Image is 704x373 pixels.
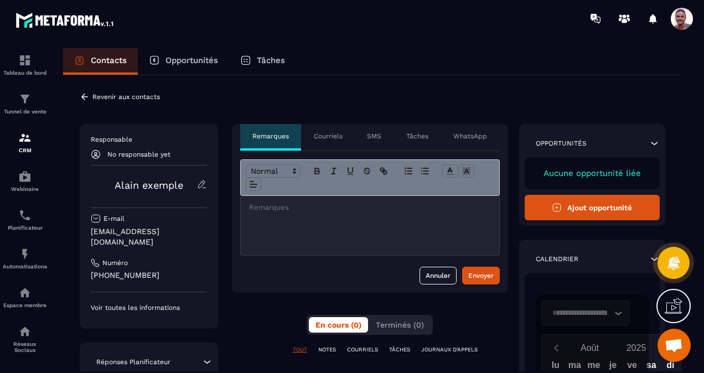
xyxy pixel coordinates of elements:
[3,123,47,162] a: formationformationCRM
[3,84,47,123] a: formationformationTunnel de vente
[421,346,478,354] p: JOURNAUX D'APPELS
[165,55,218,65] p: Opportunités
[420,267,457,284] button: Annuler
[18,325,32,338] img: social-network
[107,151,170,158] p: No responsable yet
[453,132,487,141] p: WhatsApp
[18,131,32,144] img: formation
[406,132,428,141] p: Tâches
[3,162,47,200] a: automationsautomationsWebinaire
[92,93,160,101] p: Revenir aux contacts
[3,341,47,353] p: Réseaux Sociaux
[658,329,691,362] a: Ouvrir le chat
[3,186,47,192] p: Webinaire
[91,55,127,65] p: Contacts
[389,346,410,354] p: TÂCHES
[525,195,660,220] button: Ajout opportunité
[18,247,32,261] img: automations
[91,270,207,281] p: [PHONE_NUMBER]
[536,168,649,178] p: Aucune opportunité liée
[15,10,115,30] img: logo
[318,346,336,354] p: NOTES
[257,55,285,65] p: Tâches
[18,92,32,106] img: formation
[3,108,47,115] p: Tunnel de vente
[18,54,32,67] img: formation
[3,200,47,239] a: schedulerschedulerPlanificateur
[18,286,32,299] img: automations
[3,263,47,270] p: Automatisations
[102,258,128,267] p: Numéro
[138,48,229,75] a: Opportunités
[369,317,431,333] button: Terminés (0)
[314,132,343,141] p: Courriels
[18,170,32,183] img: automations
[536,139,587,148] p: Opportunités
[3,302,47,308] p: Espace membre
[3,225,47,231] p: Planificateur
[103,214,125,223] p: E-mail
[3,239,47,278] a: automationsautomationsAutomatisations
[229,48,296,75] a: Tâches
[468,270,494,281] div: Envoyer
[293,346,307,354] p: TOUT
[3,278,47,317] a: automationsautomationsEspace membre
[536,255,578,263] p: Calendrier
[91,303,207,312] p: Voir toutes les informations
[376,320,424,329] span: Terminés (0)
[115,179,183,191] a: Alain exemple
[91,135,207,144] p: Responsable
[309,317,368,333] button: En cours (0)
[462,267,500,284] button: Envoyer
[96,358,170,366] p: Réponses Planificateur
[91,226,207,247] p: [EMAIL_ADDRESS][DOMAIN_NAME]
[252,132,289,141] p: Remarques
[63,48,138,75] a: Contacts
[3,45,47,84] a: formationformationTableau de bord
[3,317,47,361] a: social-networksocial-networkRéseaux Sociaux
[315,320,361,329] span: En cours (0)
[367,132,381,141] p: SMS
[3,70,47,76] p: Tableau de bord
[347,346,378,354] p: COURRIELS
[3,147,47,153] p: CRM
[18,209,32,222] img: scheduler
